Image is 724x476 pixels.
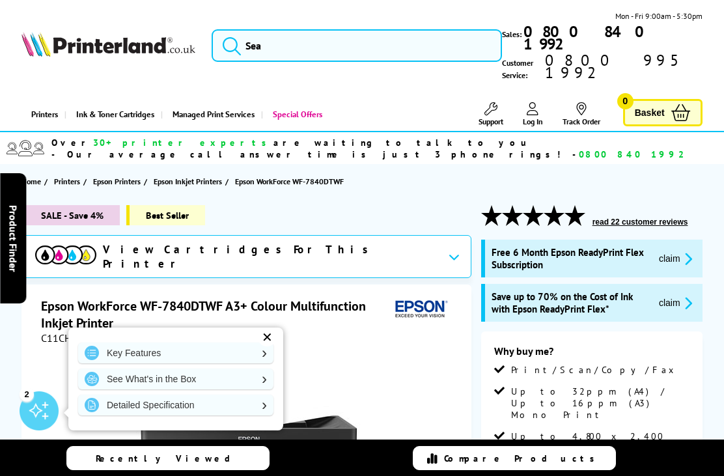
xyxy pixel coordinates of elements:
[35,245,96,264] img: View Cartridges
[21,175,41,188] span: Home
[64,98,161,131] a: Ink & Toner Cartridges
[76,98,154,131] span: Ink & Toner Cartridges
[54,175,83,188] a: Printers
[563,102,600,126] a: Track Order
[161,98,261,131] a: Managed Print Services
[78,369,273,389] a: See What's in the Box
[212,29,502,62] input: Sea
[21,175,44,188] a: Home
[523,117,543,126] span: Log In
[655,296,696,311] button: promo-description
[7,204,20,272] span: Product Finder
[479,117,503,126] span: Support
[21,32,195,59] a: Printerland Logo
[20,387,34,401] div: 2
[21,32,195,57] img: Printerland Logo
[93,137,273,148] span: 30+ printer experts
[78,395,273,415] a: Detailed Specification
[655,251,696,266] button: promo-description
[235,175,344,188] span: Epson WorkForce WF-7840DTWF
[51,137,533,148] span: Over are waiting to talk to you
[154,175,225,188] a: Epson Inkjet Printers
[413,446,616,470] a: Compare Products
[93,175,141,188] span: Epson Printers
[51,148,687,160] span: - Our average call answer time is just 3 phone rings! -
[522,25,702,50] a: 0800 840 1992
[511,385,689,421] span: Up to 32ppm (A4) / Up to 16ppm (A3) Mono Print
[444,453,602,464] span: Compare Products
[589,217,692,227] button: read 22 customer reviews
[41,331,101,344] span: C11CH67401
[390,298,450,322] img: Epson
[623,99,703,127] a: Basket 0
[126,205,205,225] span: Best Seller
[66,446,270,470] a: Recently Viewed
[78,343,273,363] a: Key Features
[579,148,687,160] span: 0800 840 1992
[54,175,80,188] span: Printers
[96,453,244,464] span: Recently Viewed
[615,10,703,22] span: Mon - Fri 9:00am - 5:30pm
[502,28,522,40] span: Sales:
[635,104,665,122] span: Basket
[523,21,654,54] b: 0800 840 1992
[617,93,633,109] span: 0
[41,298,389,331] h1: Epson WorkForce WF-7840DTWF A3+ Colour Multifunction Inkjet Printer
[93,175,144,188] a: Epson Printers
[103,242,438,271] span: View Cartridges For This Printer
[511,430,689,454] span: Up to 4,800 x 2,400 dpi Print
[21,205,120,225] span: SALE - Save 4%
[154,175,222,188] span: Epson Inkjet Printers
[492,290,648,315] span: Save up to 70% on the Cost of Ink with Epson ReadyPrint Flex*
[261,98,329,131] a: Special Offers
[21,98,64,131] a: Printers
[502,54,702,81] span: Customer Service:
[479,102,503,126] a: Support
[235,175,347,188] a: Epson WorkForce WF-7840DTWF
[543,54,703,79] span: 0800 995 1992
[258,328,276,346] div: ✕
[511,364,678,376] span: Print/Scan/Copy/Fax
[494,344,689,364] div: Why buy me?
[492,246,648,271] span: Free 6 Month Epson ReadyPrint Flex Subscription
[523,102,543,126] a: Log In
